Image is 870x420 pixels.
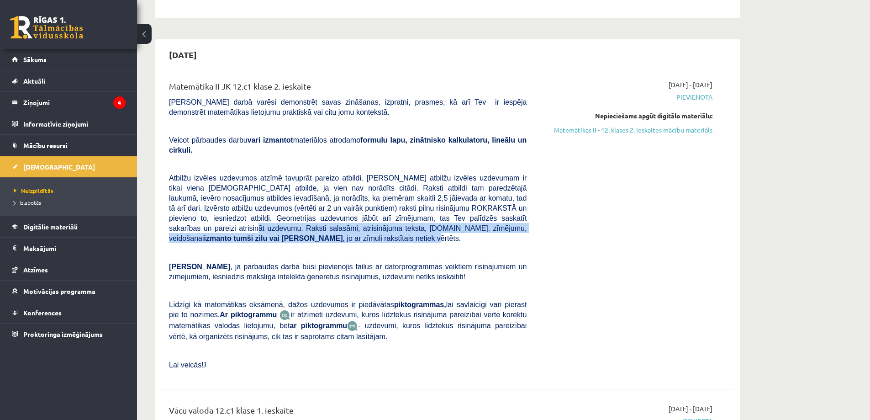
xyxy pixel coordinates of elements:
[669,404,712,414] span: [DATE] - [DATE]
[169,361,204,369] span: Lai veicās!
[169,263,230,271] span: [PERSON_NAME]
[12,216,126,237] a: Digitālie materiāli
[23,77,45,85] span: Aktuāli
[169,174,527,242] span: Atbilžu izvēles uzdevumos atzīmē tavuprāt pareizo atbildi. [PERSON_NAME] atbilžu izvēles uzdevuma...
[23,55,47,64] span: Sākums
[233,234,343,242] b: tumši zilu vai [PERSON_NAME]
[14,187,53,194] span: Neizpildītās
[12,281,126,302] a: Motivācijas programma
[23,113,126,134] legend: Informatīvie ziņojumi
[540,125,712,135] a: Matemātikas II - 12. klases 2. ieskaites mācību materiāls
[10,16,83,39] a: Rīgas 1. Tālmācības vidusskola
[169,311,527,330] span: ir atzīmēti uzdevumi, kuros līdztekus risinājuma pareizībai vērtē korektu matemātikas valodas lie...
[169,301,527,319] span: Līdzīgi kā matemātikas eksāmenā, dažos uzdevumos ir piedāvātas lai savlaicīgi vari pierast pie to...
[204,361,206,369] span: J
[204,234,232,242] b: izmanto
[169,80,527,97] div: Matemātika II JK 12.c1 klase 2. ieskaite
[23,92,126,113] legend: Ziņojumi
[23,266,48,274] span: Atzīmes
[14,186,128,195] a: Neizpildītās
[169,136,527,154] b: formulu lapu, zinātnisko kalkulatoru, lineālu un cirkuli.
[12,238,126,259] a: Maksājumi
[347,321,358,331] img: wKvN42sLe3LLwAAAABJRU5ErkJggg==
[23,163,95,171] span: [DEMOGRAPHIC_DATA]
[14,198,128,207] a: Izlabotās
[113,96,126,109] i: 4
[12,156,126,177] a: [DEMOGRAPHIC_DATA]
[220,311,277,319] b: Ar piktogrammu
[169,136,527,154] span: Veicot pārbaudes darbu materiālos atrodamo
[394,301,446,308] b: piktogrammas,
[540,92,712,102] span: Pievienota
[23,223,78,231] span: Digitālie materiāli
[12,92,126,113] a: Ziņojumi4
[248,136,293,144] b: vari izmantot
[23,238,126,259] legend: Maksājumi
[169,98,527,116] span: [PERSON_NAME] darbā varēsi demonstrēt savas zināšanas, izpratni, prasmes, kā arī Tev ir iespēja d...
[12,324,126,345] a: Proktoringa izmēģinājums
[23,308,62,317] span: Konferences
[12,135,126,156] a: Mācību resursi
[12,302,126,323] a: Konferences
[23,330,103,338] span: Proktoringa izmēģinājums
[23,287,95,295] span: Motivācijas programma
[279,310,290,320] img: JfuEzvunn4EvwAAAAASUVORK5CYII=
[540,111,712,121] div: Nepieciešams apgūt digitālo materiālu:
[14,199,41,206] span: Izlabotās
[169,263,527,281] span: , ja pārbaudes darbā būsi pievienojis failus ar datorprogrammās veiktiem risinājumiem un zīmējumi...
[12,70,126,91] a: Aktuāli
[12,113,126,134] a: Informatīvie ziņojumi
[669,80,712,90] span: [DATE] - [DATE]
[160,44,206,65] h2: [DATE]
[23,141,68,149] span: Mācību resursi
[12,49,126,70] a: Sākums
[12,259,126,280] a: Atzīmes
[290,322,347,330] b: ar piktogrammu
